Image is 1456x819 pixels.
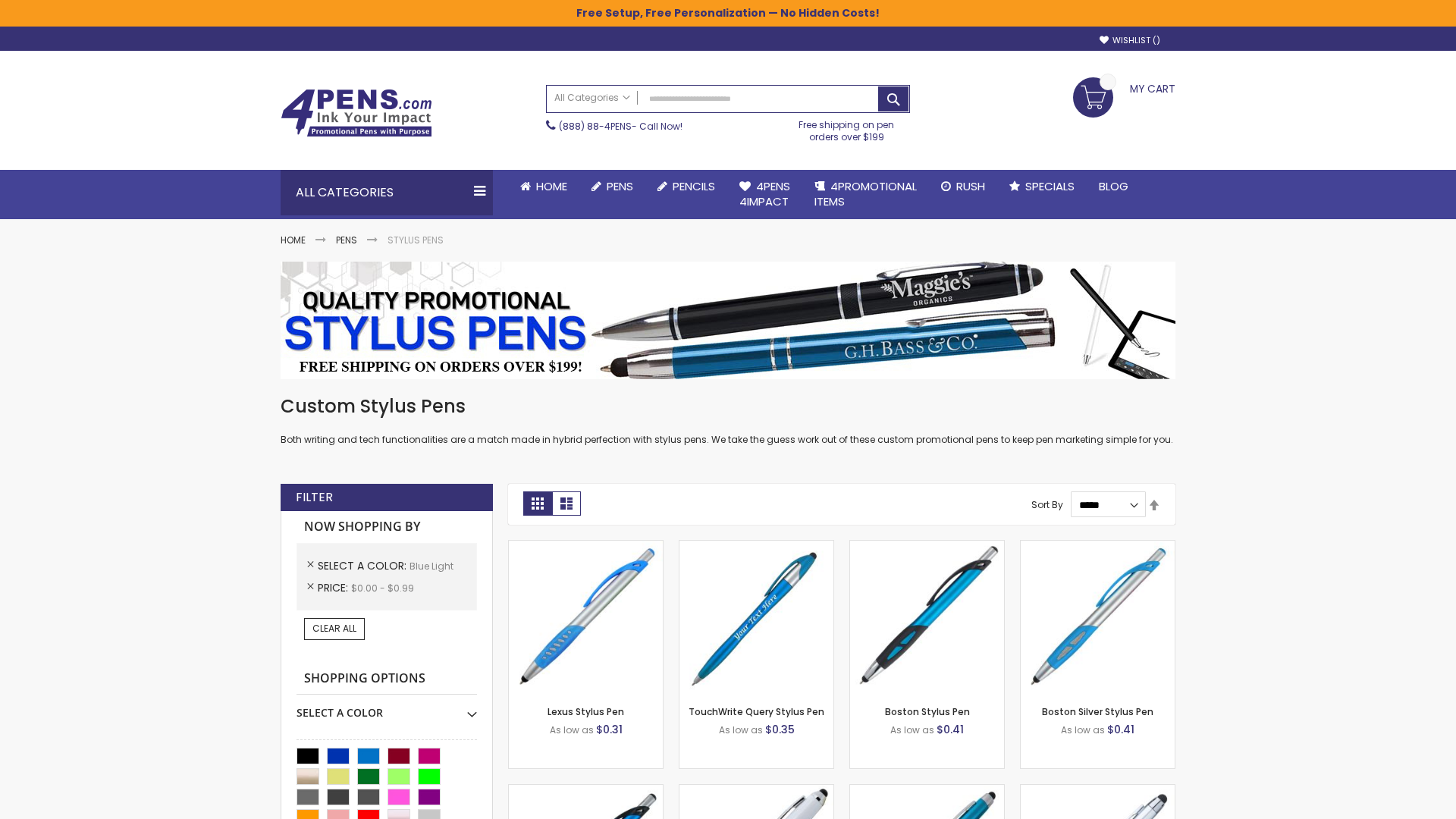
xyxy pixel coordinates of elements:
[929,170,997,203] a: Rush
[1021,784,1175,797] a: Silver Cool Grip Stylus Pen-Blue - Light
[607,178,633,194] span: Pens
[719,723,763,736] span: As low as
[956,178,985,194] span: Rush
[388,234,444,246] strong: Stylus Pens
[850,540,1004,553] a: Boston Stylus Pen-Blue - Light
[509,541,663,695] img: Lexus Stylus Pen-Blue - Light
[783,113,911,143] div: Free shipping on pen orders over $199
[312,622,356,635] span: Clear All
[739,178,790,209] span: 4Pens 4impact
[1042,705,1153,718] a: Boston Silver Stylus Pen
[508,170,579,203] a: Home
[1061,723,1105,736] span: As low as
[673,178,715,194] span: Pencils
[297,663,477,695] strong: Shopping Options
[281,262,1175,379] img: Stylus Pens
[937,722,964,737] span: $0.41
[802,170,929,219] a: 4PROMOTIONALITEMS
[689,705,824,718] a: TouchWrite Query Stylus Pen
[579,170,645,203] a: Pens
[645,170,727,203] a: Pencils
[547,86,638,111] a: All Categories
[1107,722,1134,737] span: $0.41
[550,723,594,736] span: As low as
[727,170,802,219] a: 4Pens4impact
[409,560,453,573] span: Blue Light
[850,784,1004,797] a: Lory Metallic Stylus Pen-Blue - Light
[509,784,663,797] a: Lexus Metallic Stylus Pen-Blue - Light
[885,705,970,718] a: Boston Stylus Pen
[548,705,624,718] a: Lexus Stylus Pen
[281,394,1175,447] div: Both writing and tech functionalities are a match made in hybrid perfection with stylus pens. We ...
[1100,35,1160,46] a: Wishlist
[679,540,833,553] a: TouchWrite Query Stylus Pen-Blue Light
[850,541,1004,695] img: Boston Stylus Pen-Blue - Light
[679,784,833,797] a: Kimberly Logo Stylus Pens-LT-Blue
[297,511,477,543] strong: Now Shopping by
[559,120,682,133] span: - Call Now!
[281,170,493,215] div: All Categories
[536,178,567,194] span: Home
[281,234,306,246] a: Home
[351,582,414,595] span: $0.00 - $0.99
[318,558,409,573] span: Select A Color
[1031,498,1063,511] label: Sort By
[1025,178,1075,194] span: Specials
[336,234,357,246] a: Pens
[596,722,623,737] span: $0.31
[304,618,365,639] a: Clear All
[679,541,833,695] img: TouchWrite Query Stylus Pen-Blue Light
[890,723,934,736] span: As low as
[554,92,630,104] span: All Categories
[559,120,632,133] a: (888) 88-4PENS
[1021,540,1175,553] a: Boston Silver Stylus Pen-Blue - Light
[1021,541,1175,695] img: Boston Silver Stylus Pen-Blue - Light
[1087,170,1141,203] a: Blog
[318,580,351,595] span: Price
[296,489,333,506] strong: Filter
[509,540,663,553] a: Lexus Stylus Pen-Blue - Light
[281,89,432,137] img: 4Pens Custom Pens and Promotional Products
[765,722,795,737] span: $0.35
[297,695,477,720] div: Select A Color
[814,178,917,209] span: 4PROMOTIONAL ITEMS
[1099,178,1128,194] span: Blog
[281,394,1175,419] h1: Custom Stylus Pens
[997,170,1087,203] a: Specials
[523,491,552,516] strong: Grid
